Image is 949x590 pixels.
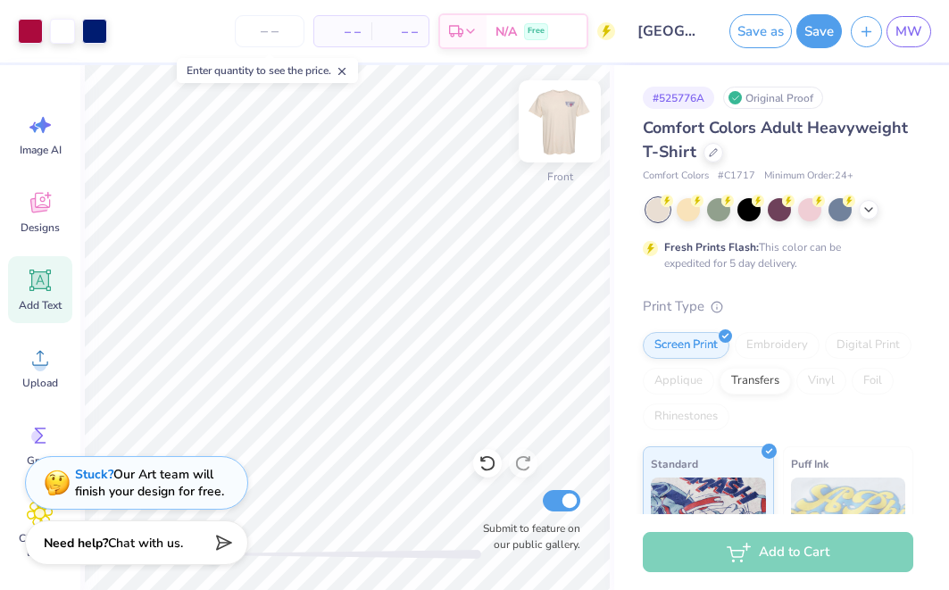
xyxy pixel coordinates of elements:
[524,86,595,157] img: Front
[651,454,698,473] span: Standard
[643,368,714,395] div: Applique
[75,466,113,483] strong: Stuck?
[664,239,884,271] div: This color can be expedited for 5 day delivery.
[624,13,712,49] input: Untitled Design
[735,332,820,359] div: Embroidery
[495,22,517,41] span: N/A
[547,169,573,185] div: Front
[796,14,842,48] button: Save
[895,21,922,42] span: MW
[643,169,709,184] span: Comfort Colors
[21,220,60,235] span: Designs
[382,22,418,41] span: – –
[852,368,894,395] div: Foil
[473,520,580,553] label: Submit to feature on our public gallery.
[528,25,545,37] span: Free
[11,531,70,560] span: Clipart & logos
[643,296,913,317] div: Print Type
[887,16,931,47] a: MW
[75,466,224,500] div: Our Art team will finish your design for free.
[720,368,791,395] div: Transfers
[177,58,358,83] div: Enter quantity to see the price.
[27,453,54,468] span: Greek
[643,403,729,430] div: Rhinestones
[44,535,108,552] strong: Need help?
[729,14,792,48] button: Save as
[825,332,912,359] div: Digital Print
[643,87,714,109] div: # 525776A
[19,298,62,312] span: Add Text
[643,332,729,359] div: Screen Print
[325,22,361,41] span: – –
[718,169,755,184] span: # C1717
[723,87,823,109] div: Original Proof
[651,478,766,567] img: Standard
[108,535,183,552] span: Chat with us.
[20,143,62,157] span: Image AI
[764,169,853,184] span: Minimum Order: 24 +
[664,240,759,254] strong: Fresh Prints Flash:
[22,376,58,390] span: Upload
[791,478,906,567] img: Puff Ink
[791,454,828,473] span: Puff Ink
[796,368,846,395] div: Vinyl
[643,117,908,162] span: Comfort Colors Adult Heavyweight T-Shirt
[235,15,304,47] input: – –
